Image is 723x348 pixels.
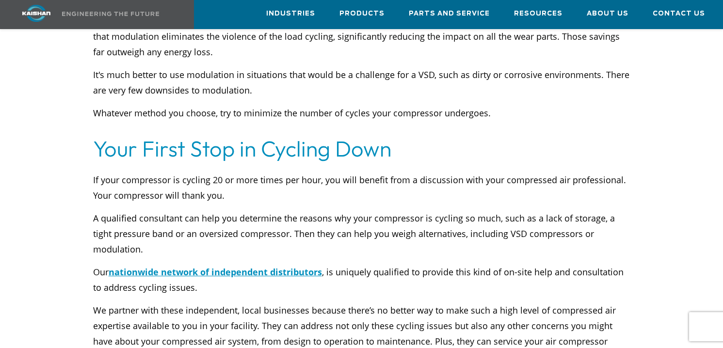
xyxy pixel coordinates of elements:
p: Whatever method you choose, try to minimize the number of cycles your compressor undergoes. [93,105,630,121]
p: A qualified consultant can help you determine the reasons why your compressor is cycling so much,... [93,210,630,257]
span: Parts and Service [409,8,490,19]
img: Engineering the future [62,12,159,16]
a: Industries [266,0,315,27]
span: Industries [266,8,315,19]
h2: Your First Stop in Cycling Down [93,135,630,162]
a: About Us [587,0,628,27]
span: Resources [514,8,562,19]
a: Resources [514,0,562,27]
span: Contact Us [653,8,705,19]
p: For years, critics have argued that modulation is inefficient. But the facts don’t support that i... [93,13,630,60]
a: Parts and Service [409,0,490,27]
a: nationwide network of independent distributors [109,266,322,278]
p: It's much better to use modulation in situations that would be a challenge for a VSD, such as dir... [93,67,630,98]
p: If your compressor is cycling 20 or more times per hour, you will benefit from a discussion with ... [93,172,630,203]
p: Our , is uniquely qualified to provide this kind of on-site help and consultation to address cycl... [93,264,630,295]
span: Products [339,8,385,19]
a: Contact Us [653,0,705,27]
a: Products [339,0,385,27]
span: About Us [587,8,628,19]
